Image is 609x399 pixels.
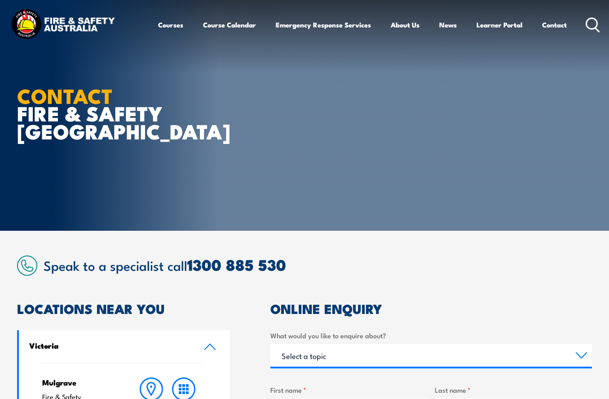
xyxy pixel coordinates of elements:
[29,341,190,350] h4: Victoria
[158,14,183,36] a: Courses
[203,14,256,36] a: Course Calendar
[17,86,239,139] h1: FIRE & SAFETY [GEOGRAPHIC_DATA]
[435,385,592,395] label: Last name
[477,14,522,36] a: Learner Portal
[44,256,592,273] h2: Speak to a specialist call
[19,330,230,363] a: Victoria
[276,14,371,36] a: Emergency Response Services
[542,14,567,36] a: Contact
[270,302,592,314] h2: ONLINE ENQUIRY
[17,302,230,314] h2: LOCATIONS NEAR YOU
[42,377,117,387] h4: Mulgrave
[391,14,419,36] a: About Us
[187,252,286,276] a: 1300 885 530
[439,14,457,36] a: News
[270,385,428,395] label: First name
[17,80,113,111] strong: CONTACT
[270,330,592,341] label: What would you like to enquire about?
